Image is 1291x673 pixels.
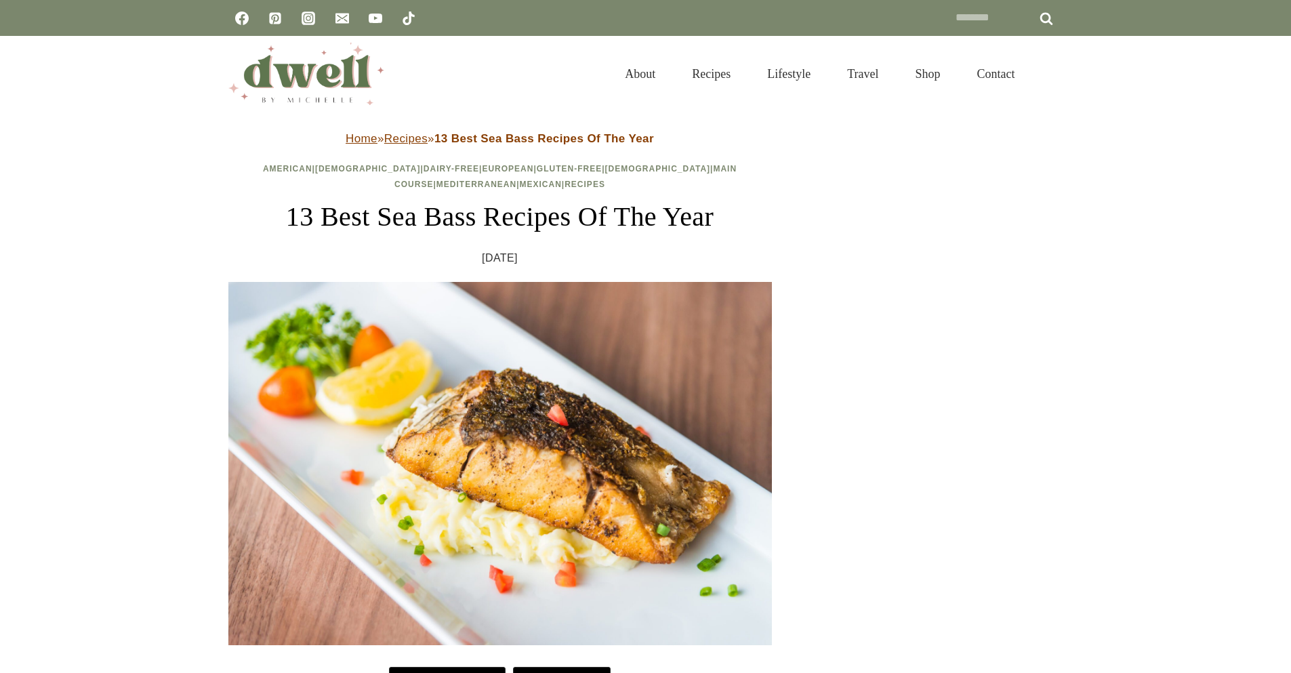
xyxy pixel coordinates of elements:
strong: 13 Best Sea Bass Recipes Of The Year [434,132,654,145]
a: American [263,164,312,174]
a: Dairy-Free [424,164,479,174]
a: About [607,50,674,98]
span: » » [346,132,654,145]
a: TikTok [395,5,422,32]
a: [DEMOGRAPHIC_DATA] [605,164,711,174]
a: Gluten-Free [537,164,602,174]
a: Facebook [228,5,255,32]
img: DWELL by michelle [228,43,384,105]
nav: Primary Navigation [607,50,1033,98]
a: Mexican [520,180,562,189]
a: Home [346,132,377,145]
a: [DEMOGRAPHIC_DATA] [315,164,421,174]
a: Travel [829,50,897,98]
a: Lifestyle [749,50,829,98]
a: Shop [897,50,958,98]
a: YouTube [362,5,389,32]
a: Instagram [295,5,322,32]
time: [DATE] [482,248,518,268]
a: Pinterest [262,5,289,32]
a: Contact [959,50,1033,98]
a: Recipes [565,180,605,189]
span: | | | | | | | | | [263,164,737,189]
button: View Search Form [1040,62,1063,85]
a: European [482,164,533,174]
a: Mediterranean [436,180,516,189]
a: Email [329,5,356,32]
a: Recipes [384,132,428,145]
h1: 13 Best Sea Bass Recipes Of The Year [228,197,772,237]
a: Recipes [674,50,749,98]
